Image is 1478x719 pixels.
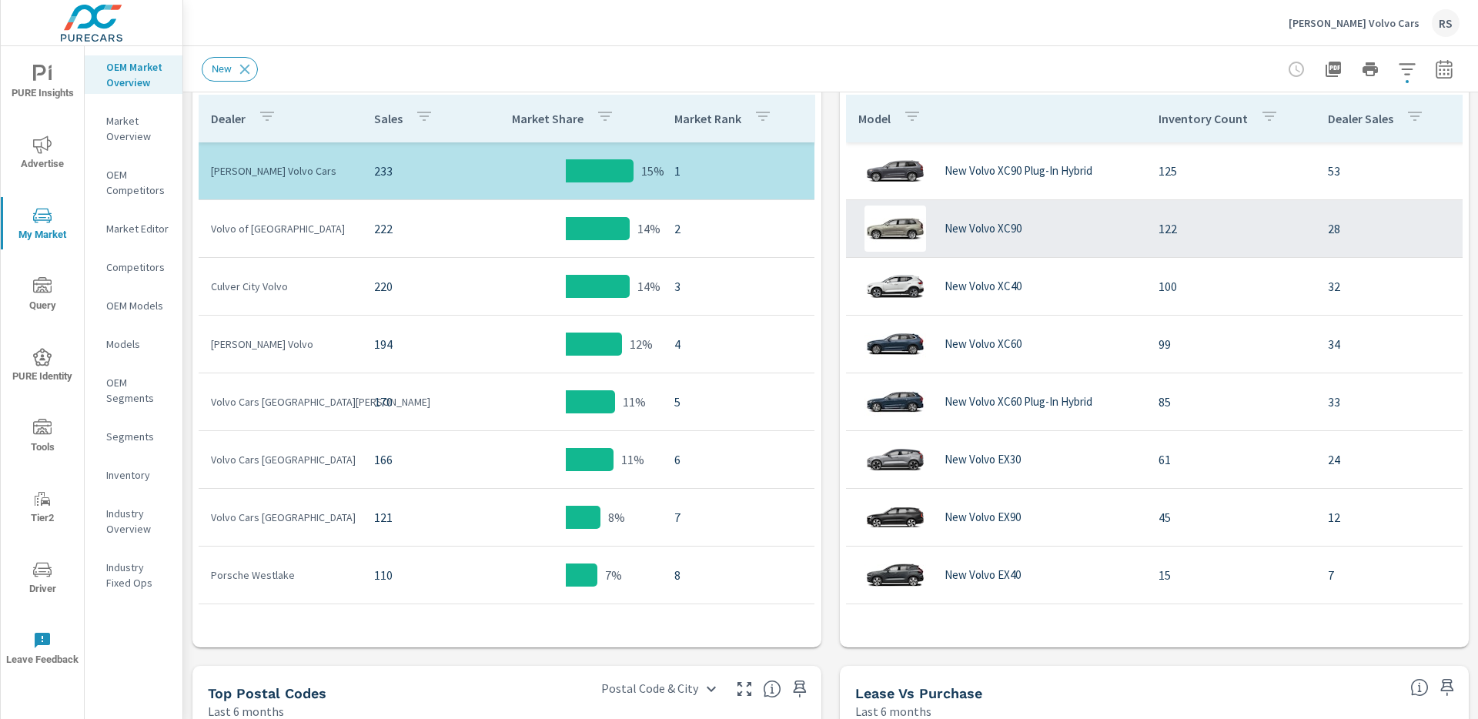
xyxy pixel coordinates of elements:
p: Porsche Westlake [211,567,349,583]
p: New Volvo XC60 Plug-In Hybrid [945,395,1092,409]
p: 61 [1159,450,1303,469]
div: OEM Models [85,294,182,317]
button: Print Report [1355,54,1386,85]
p: Culver City Volvo [211,279,349,294]
img: glamour [864,436,926,483]
button: Apply Filters [1392,54,1423,85]
p: 125 [1159,162,1303,180]
p: 5 [674,393,802,411]
p: 8 [674,566,802,584]
img: glamour [864,494,926,540]
p: 28 [1328,219,1454,238]
p: 121 [374,508,457,527]
p: OEM Models [106,298,170,313]
p: OEM Competitors [106,167,170,198]
p: 24 [1328,450,1454,469]
div: Market Overview [85,109,182,148]
p: 15 [1159,566,1303,584]
p: 1 [674,162,802,180]
p: 32 [1328,277,1454,296]
div: nav menu [1,46,84,684]
p: Models [106,336,170,352]
p: Segments [106,429,170,444]
img: glamour [864,206,926,252]
p: Dealer Sales [1328,111,1393,126]
p: 45 [1159,508,1303,527]
p: Sales [374,111,403,126]
p: 53 [1328,162,1454,180]
span: Advertise [5,135,79,173]
p: New Volvo EX30 [945,453,1021,467]
p: Market Editor [106,221,170,236]
p: 14% [637,277,660,296]
img: glamour [864,552,926,598]
button: Make Fullscreen [732,677,757,701]
p: [PERSON_NAME] Volvo Cars [211,163,349,179]
p: New Volvo EX90 [945,510,1021,524]
img: glamour [864,379,926,425]
span: Tools [5,419,79,456]
div: Market Editor [85,217,182,240]
span: Save this to your personalized report [787,677,812,701]
p: Inventory [106,467,170,483]
div: OEM Market Overview [85,55,182,94]
span: New [202,63,241,75]
p: Industry Fixed Ops [106,560,170,590]
p: 2 [674,219,802,238]
div: Models [85,333,182,356]
p: Market Overview [106,113,170,144]
p: 11% [621,450,644,469]
div: Competitors [85,256,182,279]
button: "Export Report to PDF" [1318,54,1349,85]
p: 194 [374,335,457,353]
p: New Volvo XC90 [945,222,1022,236]
p: 4 [674,335,802,353]
img: glamour [864,148,926,194]
p: 15% [641,162,664,180]
p: 3 [674,277,802,296]
p: New Volvo XC90 Plug-In Hybrid [945,164,1092,178]
img: glamour [864,321,926,367]
p: 34 [1328,335,1454,353]
p: 12 [1328,508,1454,527]
div: Industry Overview [85,502,182,540]
span: Driver [5,560,79,598]
p: New Volvo EX40 [945,568,1021,582]
p: Industry Overview [106,506,170,537]
span: My Market [5,206,79,244]
p: 11% [623,393,646,411]
p: Volvo of [GEOGRAPHIC_DATA] [211,221,349,236]
p: Market Share [512,111,584,126]
div: Segments [85,425,182,448]
div: OEM Competitors [85,163,182,202]
div: Industry Fixed Ops [85,556,182,594]
p: 85 [1159,393,1303,411]
div: Inventory [85,463,182,487]
span: PURE Identity [5,348,79,386]
p: Model [858,111,891,126]
p: Inventory Count [1159,111,1248,126]
p: 8% [608,508,625,527]
img: glamour [864,610,926,656]
p: 220 [374,277,457,296]
p: OEM Market Overview [106,59,170,90]
p: 110 [374,566,457,584]
div: OEM Segments [85,371,182,410]
p: 7% [605,566,622,584]
p: Competitors [106,259,170,275]
p: [PERSON_NAME] Volvo [211,336,349,352]
span: Understand how shoppers are deciding to purchase vehicles. Sales data is based off market registr... [1410,678,1429,697]
span: Query [5,277,79,315]
span: Tier2 [5,490,79,527]
button: Select Date Range [1429,54,1460,85]
p: 166 [374,450,457,469]
p: 7 [1328,566,1454,584]
span: Save this to your personalized report [1435,675,1460,700]
p: Volvo Cars [GEOGRAPHIC_DATA] [211,510,349,525]
p: 33 [1328,393,1454,411]
div: New [202,57,258,82]
p: New Volvo XC40 [945,279,1022,293]
span: PURE Insights [5,65,79,102]
p: 14% [637,219,660,238]
p: 100 [1159,277,1303,296]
